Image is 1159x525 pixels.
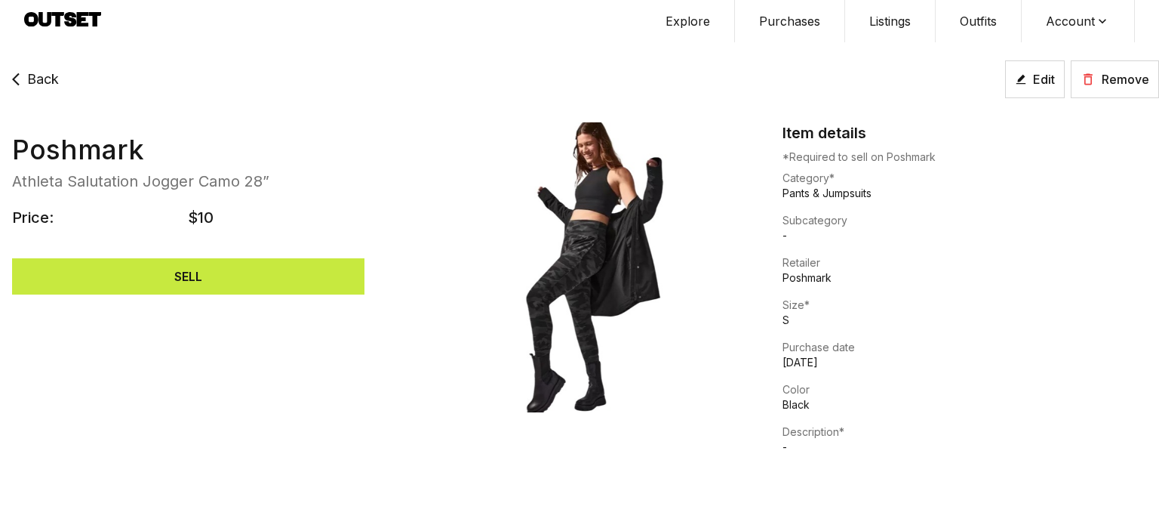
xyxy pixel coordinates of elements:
p: S [782,313,1159,328]
p: Poshmark [782,270,1159,286]
p: [DATE] [782,355,1159,370]
h5: Category* [782,171,1159,186]
p: *Required to sell on Poshmark [782,150,1159,165]
p: Pants & Jumpsuits [782,186,1159,201]
button: Edit [1005,60,1065,98]
p: - [782,228,1159,243]
h4: Item details [782,122,866,144]
p: - [782,440,1159,455]
h5: Size* [782,298,1159,313]
h5: Description* [782,425,1159,440]
span: Price: [12,207,188,228]
span: Remove [1102,70,1149,88]
img: Athleta Salutation Jogger Camo 28” Poshmark image 1 [392,122,768,412]
span: $10 [188,207,364,228]
h5: Subcategory [782,213,1159,228]
span: Back [27,69,59,90]
h5: Purchase date [782,340,1159,355]
span: Athleta Salutation Jogger Camo 28” [12,165,364,192]
h5: Retailer [782,255,1159,270]
span: Poshmark [12,134,364,165]
button: SELL [12,258,364,295]
p: Black [782,397,1159,412]
h5: Color [782,382,1159,397]
span: Edit [1033,70,1055,88]
button: Remove [1071,60,1159,98]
